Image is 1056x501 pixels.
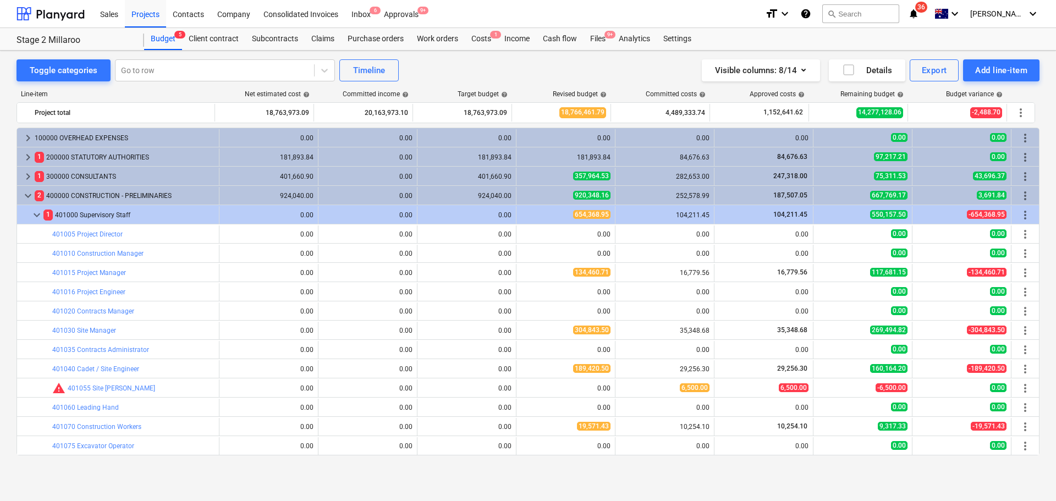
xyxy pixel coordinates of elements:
div: 0.00 [719,134,809,142]
a: 401075 Excavator Operator [52,442,134,450]
span: 189,420.50 [573,364,610,373]
div: Revised budget [553,90,607,98]
span: 1 [490,31,501,38]
div: 0.00 [719,230,809,238]
span: 97,217.21 [874,152,908,161]
div: 0.00 [719,288,809,296]
div: 0.00 [422,346,512,354]
div: 0.00 [224,384,313,392]
div: 0.00 [224,346,313,354]
span: 920,348.16 [573,191,610,200]
a: 401055 Site [PERSON_NAME] [68,384,155,392]
span: Committed costs exceed revised budget [52,382,65,395]
div: 0.00 [719,404,809,411]
a: Subcontracts [245,28,305,50]
span: 6 [370,7,381,14]
div: 0.00 [323,384,413,392]
span: 1 [35,152,44,162]
a: Purchase orders [341,28,410,50]
span: 0.00 [891,403,908,411]
span: More actions [1019,247,1032,260]
span: 0.00 [990,287,1007,296]
span: 160,164.20 [870,364,908,373]
div: 0.00 [224,442,313,450]
div: 0.00 [422,269,512,277]
div: 0.00 [422,230,512,238]
span: More actions [1019,266,1032,279]
div: Claims [305,28,341,50]
i: keyboard_arrow_down [778,7,791,20]
div: 924,040.00 [422,192,512,200]
span: More actions [1019,208,1032,222]
div: Income [498,28,536,50]
div: 0.00 [323,288,413,296]
div: 0.00 [323,230,413,238]
div: 0.00 [521,307,610,315]
div: 0.00 [224,288,313,296]
span: 9,317.33 [878,422,908,431]
div: Costs [465,28,498,50]
a: 401030 Site Manager [52,327,116,334]
span: 0.00 [891,345,908,354]
span: 0.00 [990,306,1007,315]
div: 0.00 [422,211,512,219]
span: More actions [1019,382,1032,395]
div: 16,779.56 [620,269,710,277]
button: Toggle categories [16,59,111,81]
div: 181,893.84 [224,153,313,161]
div: Toggle categories [30,63,97,78]
span: 0.00 [990,441,1007,450]
span: 667,769.17 [870,191,908,200]
div: 924,040.00 [224,192,313,200]
i: keyboard_arrow_down [948,7,961,20]
div: Approved costs [750,90,805,98]
i: keyboard_arrow_down [1026,7,1039,20]
span: More actions [1019,401,1032,414]
div: 0.00 [620,404,710,411]
div: Net estimated cost [245,90,310,98]
div: 0.00 [521,404,610,411]
span: -19,571.43 [971,422,1007,431]
div: 0.00 [323,134,413,142]
div: 0.00 [422,250,512,257]
div: 0.00 [422,288,512,296]
span: 550,157.50 [870,210,908,219]
span: 0.00 [990,345,1007,354]
div: Stage 2 Millaroo [16,35,131,46]
span: 104,211.45 [772,211,809,218]
div: 0.00 [719,442,809,450]
div: 0.00 [719,346,809,354]
a: 401016 Project Engineer [52,288,125,296]
a: Analytics [612,28,657,50]
span: 0.00 [990,383,1007,392]
span: 16,779.56 [776,268,809,276]
div: Budget variance [946,90,1003,98]
div: Settings [657,28,698,50]
span: 29,256.30 [776,365,809,372]
span: 357,964.53 [573,172,610,180]
span: 9+ [417,7,428,14]
div: 0.00 [224,230,313,238]
span: 0.00 [891,249,908,257]
div: 0.00 [422,423,512,431]
span: -2,488.70 [970,107,1002,118]
button: Timeline [339,59,399,81]
div: 0.00 [521,230,610,238]
span: 134,460.71 [573,268,610,277]
div: 0.00 [620,307,710,315]
div: 0.00 [323,250,413,257]
div: 0.00 [719,250,809,257]
div: Budget [144,28,182,50]
span: 187,507.05 [772,191,809,199]
span: -189,420.50 [967,364,1007,373]
div: 0.00 [422,404,512,411]
div: 0.00 [323,192,413,200]
div: 401,660.90 [224,173,313,180]
span: help [598,91,607,98]
div: 0.00 [224,211,313,219]
div: 0.00 [224,307,313,315]
i: Knowledge base [800,7,811,20]
div: 0.00 [422,384,512,392]
span: 6,500.00 [779,383,809,392]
